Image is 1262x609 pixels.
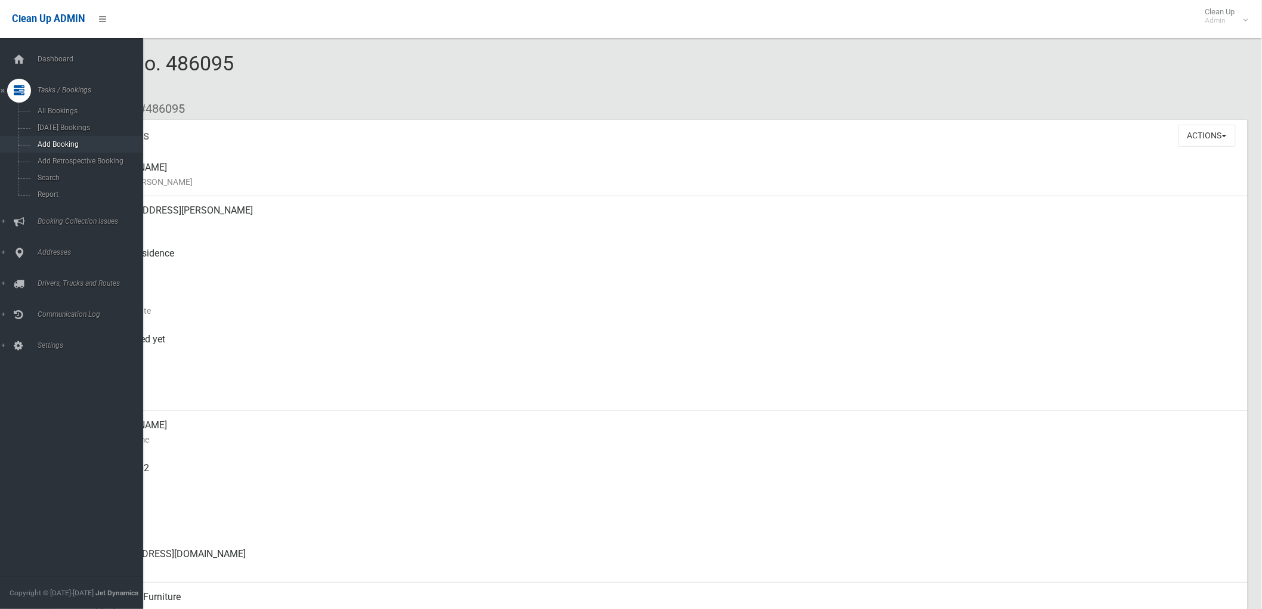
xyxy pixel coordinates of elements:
[34,123,143,132] span: [DATE] Bookings
[95,347,1238,361] small: Collected At
[1199,7,1247,25] span: Clean Up
[95,304,1238,318] small: Collection Date
[95,282,1238,325] div: [DATE]
[34,157,143,165] span: Add Retrospective Booking
[34,217,153,225] span: Booking Collection Issues
[95,432,1238,447] small: Contact Name
[34,174,143,182] span: Search
[34,140,143,149] span: Add Booking
[95,325,1238,368] div: Not collected yet
[52,51,234,98] span: Booking No. 486095
[95,218,1238,232] small: Address
[34,279,153,288] span: Drivers, Trucks and Routes
[95,239,1238,282] div: Front of Residence
[1205,16,1235,25] small: Admin
[34,248,153,256] span: Addresses
[95,261,1238,275] small: Pickup Point
[52,540,1248,583] a: [EMAIL_ADDRESS][DOMAIN_NAME]Email
[95,368,1238,411] div: [DATE]
[34,107,143,115] span: All Bookings
[34,86,153,94] span: Tasks / Bookings
[34,341,153,350] span: Settings
[95,561,1238,576] small: Email
[95,454,1238,497] div: 0476155302
[95,518,1238,533] small: Landline
[34,55,153,63] span: Dashboard
[95,589,138,597] strong: Jet Dynamics
[95,153,1238,196] div: [PERSON_NAME]
[130,98,185,120] li: #486095
[95,411,1238,454] div: [PERSON_NAME]
[1179,125,1236,147] button: Actions
[95,540,1238,583] div: [EMAIL_ADDRESS][DOMAIN_NAME]
[12,13,85,24] span: Clean Up ADMIN
[34,190,143,199] span: Report
[95,196,1238,239] div: [STREET_ADDRESS][PERSON_NAME]
[95,497,1238,540] div: None given
[34,310,153,319] span: Communication Log
[10,589,94,597] span: Copyright © [DATE]-[DATE]
[95,475,1238,490] small: Mobile
[95,175,1238,189] small: Name of [PERSON_NAME]
[95,389,1238,404] small: Zone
